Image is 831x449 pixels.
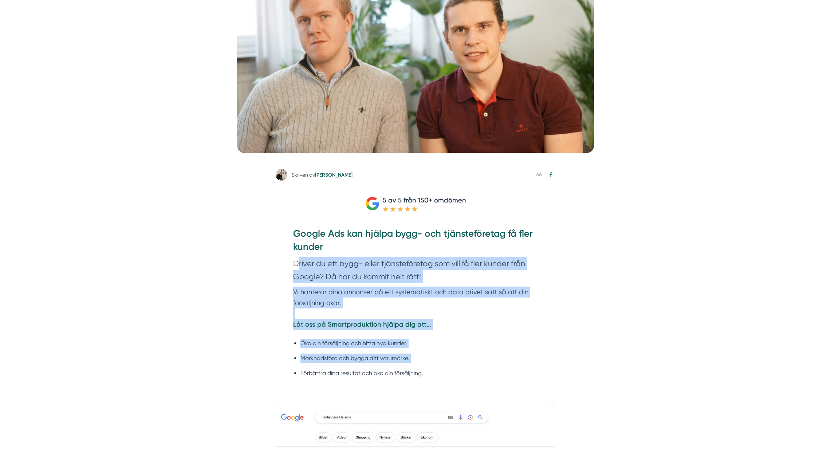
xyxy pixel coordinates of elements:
div: Skriven av [292,171,353,179]
li: Öka din försäljning och hitta nya kunder. [300,339,538,348]
a: Kopiera länk [534,170,543,180]
section: Driver du ett bygg- eller tjänsteföretag som vill få fler kunder från Google? Då har du kommit he... [293,257,538,287]
a: [PERSON_NAME] [315,172,353,178]
svg: Facebook [548,172,554,178]
img: Victor Blomberg [276,169,287,181]
li: Förbättra dina resultat och öka din försäljning. [300,369,538,378]
h3: Google Ads kan hjälpa bygg- och tjänsteföretag få fler kunder [293,227,538,257]
li: Marknadsföra och bygga ditt varumärke. [300,354,538,363]
p: 5 av 5 från 150+ omdömen [383,195,466,206]
strong: Låt oss på Smartproduktion hjälpa dig att… [293,320,431,328]
a: Dela på Facebook [546,170,555,180]
p: Vi hanterar dina annonser på ett systematiskt och data drivet sätt så att din försäljning ökar. [293,287,538,330]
